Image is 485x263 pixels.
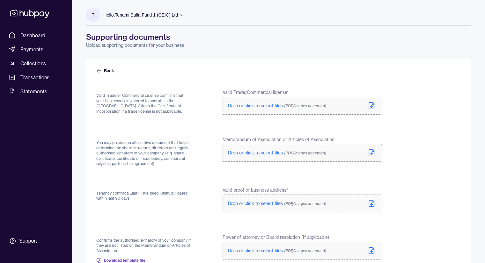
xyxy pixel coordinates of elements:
[228,201,326,206] span: Drop or click to select files
[6,234,65,248] a: Support
[104,258,146,263] span: Download template file
[20,46,43,53] span: Payments
[6,44,65,55] a: Payments
[92,11,95,18] p: T
[96,93,192,114] p: Valid Trade or Commercial License confirms that your business is registered to operate in the [GE...
[284,248,326,253] span: (PDF/Images accepted)
[228,150,326,156] span: Drop or click to select files
[19,238,37,245] div: Support
[104,11,178,18] p: Hello, Tenami Salla Fund 1 (CEIC) Ltd
[284,103,326,108] span: (PDF/Images accepted)
[223,136,334,143] span: Memorandum of Association or Articles of Association
[96,68,115,74] a: Back
[96,191,192,201] p: Tenancy contract/Eijari, Title deed, Utility bill dated within last 90 days
[223,234,329,240] span: Power of attorney or Board resolution (If applicable)
[20,88,47,95] span: Statements
[6,30,65,41] a: Dashboard
[228,103,326,109] span: Drop or click to select files
[223,187,288,193] span: Valid proof of business address
[86,42,471,48] p: Upload supporting documents for your business
[20,60,46,67] span: Collections
[96,140,192,167] p: You may provide an alternative document that helps determine the share structure, directors and l...
[6,72,65,83] a: Transactions
[284,201,326,206] span: (PDF/Images accepted)
[20,32,46,39] span: Dashboard
[20,74,50,81] span: Transactions
[6,86,65,97] a: Statements
[228,248,326,253] span: Drop or click to select files
[284,151,326,155] span: (PDF/Images accepted)
[6,58,65,69] a: Collections
[96,238,192,254] p: Confirms the authorised signatory of your company if they are not listed on the Memorandum or Art...
[223,89,289,96] span: Valid Trade/Commercial license
[86,32,471,42] h1: Supporting documents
